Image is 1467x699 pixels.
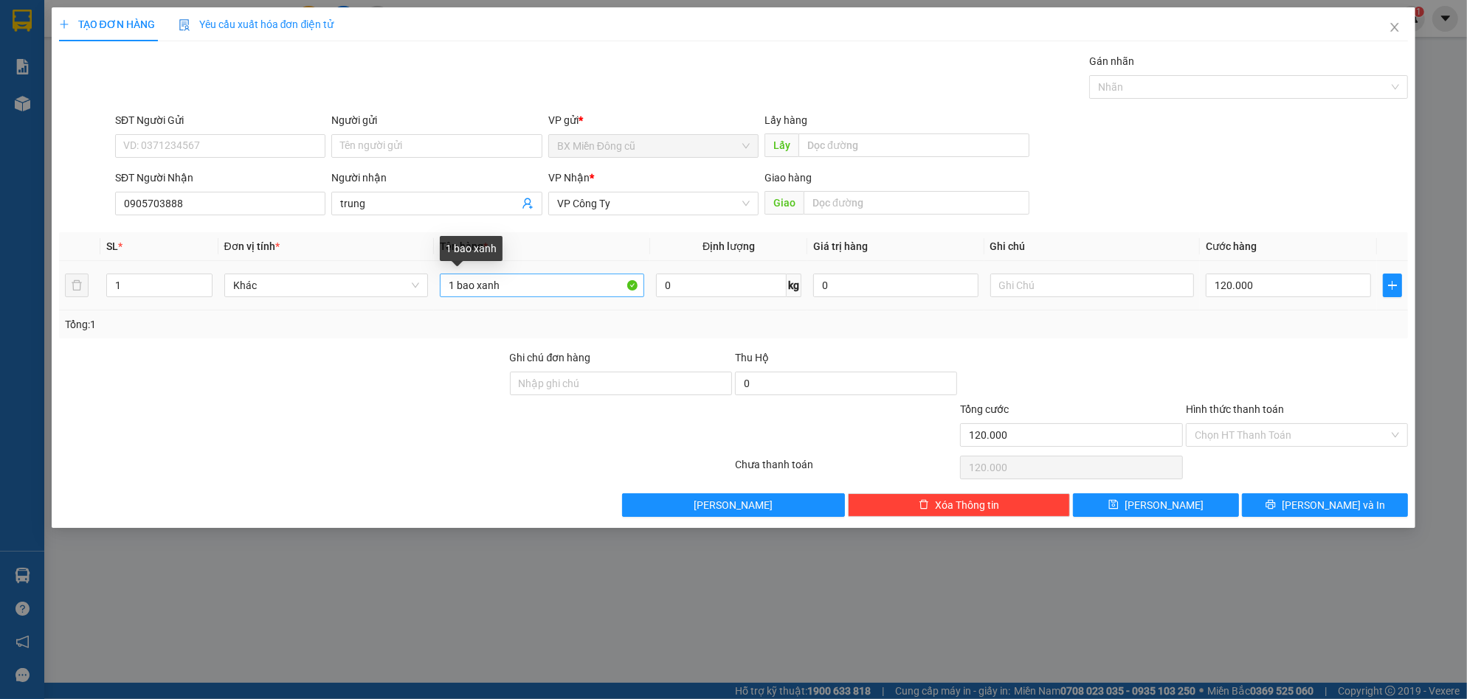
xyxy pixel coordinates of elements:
span: Xóa Thông tin [935,497,999,513]
span: [PERSON_NAME] và In [1282,497,1385,513]
span: delete [919,499,929,511]
span: TẠO ĐƠN HÀNG [59,18,155,30]
span: printer [1266,499,1276,511]
span: save [1108,499,1119,511]
label: Ghi chú đơn hàng [510,352,591,364]
div: SĐT Người Gửi [115,112,325,128]
span: Thu Hộ [735,352,769,364]
button: deleteXóa Thông tin [848,493,1070,517]
span: [PERSON_NAME] [1125,497,1204,513]
img: icon [179,19,190,31]
div: VP gửi [548,112,759,128]
span: Khác [233,274,420,296]
input: Dọc đường [804,191,1029,215]
span: Giao hàng [764,172,812,184]
span: Cước hàng [1206,240,1257,252]
span: 0919 110 458 [52,52,200,80]
input: 0 [813,274,978,297]
th: Ghi chú [984,232,1201,261]
span: BX Miền Đông cũ ĐT: [52,52,200,80]
input: Ghi Chú [990,274,1195,297]
button: [PERSON_NAME] [622,493,844,517]
div: Người gửi [331,112,542,128]
span: Đơn vị tính [224,240,280,252]
span: Gửi: [6,85,27,99]
label: Gán nhãn [1089,55,1134,67]
input: Ghi chú đơn hàng [510,372,732,395]
button: Close [1374,7,1415,49]
input: VD: Bàn, Ghế [440,274,644,297]
span: plus [59,19,69,29]
span: VP Nhận [548,172,590,184]
span: Định lượng [703,240,755,252]
button: delete [65,274,89,297]
span: plus [1384,279,1401,291]
span: VP Công Ty - [38,105,125,119]
span: SL [106,240,118,252]
div: Người nhận [331,170,542,186]
span: Giá trị hàng [813,240,868,252]
label: Hình thức thanh toán [1186,403,1284,415]
div: Tổng: 1 [65,316,567,333]
span: VP Công Ty [557,192,750,215]
span: BX Miền Đông cũ [557,135,750,157]
span: kg [787,274,801,297]
button: plus [1383,274,1402,297]
span: - [122,105,125,119]
strong: CÔNG TY CP BÌNH TÂM [52,8,200,49]
span: [PERSON_NAME] [694,497,773,513]
span: Lấy hàng [764,114,807,126]
img: logo [6,11,50,77]
span: user-add [522,198,534,209]
span: Lấy [764,133,798,157]
span: Yêu cầu xuất hóa đơn điện tử [179,18,334,30]
span: Giao [764,191,804,215]
span: tân [105,105,125,119]
input: Dọc đường [798,133,1029,157]
div: 1 bao xanh [440,236,503,261]
span: close [1389,21,1401,33]
button: printer[PERSON_NAME] và In [1242,493,1408,517]
span: Tổng cước [960,403,1009,415]
span: Nhận: [6,105,125,119]
span: BX Miền Đông cũ - [27,85,125,99]
div: SĐT Người Nhận [115,170,325,186]
div: Chưa thanh toán [733,456,959,482]
button: save[PERSON_NAME] [1073,493,1239,517]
